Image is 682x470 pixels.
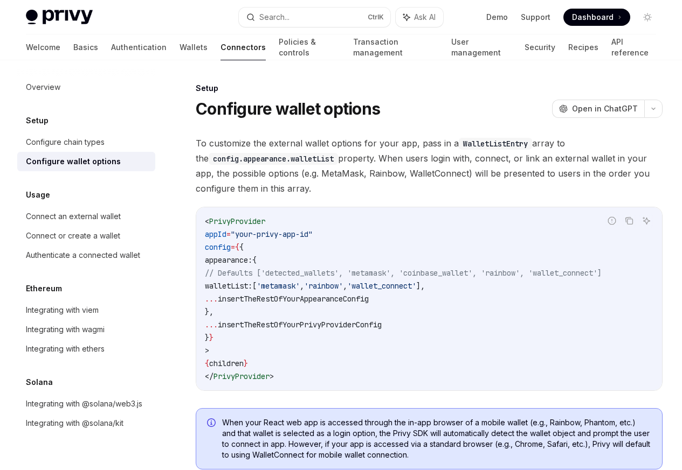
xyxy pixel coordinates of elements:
span: , [343,281,347,291]
span: Ask AI [414,12,436,23]
code: config.appearance.walletList [209,153,338,165]
a: Integrating with @solana/web3.js [17,394,155,413]
button: Report incorrect code [605,214,619,228]
div: Integrating with ethers [26,342,105,355]
span: 'metamask' [257,281,300,291]
span: }, [205,307,213,317]
a: Support [521,12,550,23]
div: Integrating with @solana/kit [26,417,123,430]
svg: Info [207,418,218,429]
h1: Configure wallet options [196,99,380,118]
span: 'rainbow' [304,281,343,291]
span: insertTheRestOfYourPrivyProviderConfig [218,320,382,329]
a: Integrating with viem [17,300,155,320]
span: appId [205,229,226,239]
div: Integrating with viem [26,304,99,317]
div: Integrating with wagmi [26,323,105,336]
div: Authenticate a connected wallet [26,249,140,262]
span: PrivyProvider [209,216,265,226]
code: WalletListEntry [459,138,532,150]
span: } [205,333,209,342]
span: walletList: [205,281,252,291]
div: Integrating with @solana/web3.js [26,397,142,410]
span: // Defaults ['detected_wallets', 'metamask', 'coinbase_wallet', 'rainbow', 'wallet_connect'] [205,268,602,278]
a: User management [451,34,512,60]
h5: Solana [26,376,53,389]
button: Toggle dark mode [639,9,656,26]
div: Search... [259,11,290,24]
span: > [270,371,274,381]
span: Ctrl K [368,13,384,22]
a: Transaction management [353,34,438,60]
a: Connectors [221,34,266,60]
button: Search...CtrlK [239,8,390,27]
a: Authentication [111,34,167,60]
a: Demo [486,12,508,23]
a: Welcome [26,34,60,60]
span: { [239,242,244,252]
a: Connect an external wallet [17,207,155,226]
button: Copy the contents from the code block [622,214,636,228]
div: Connect an external wallet [26,210,121,223]
span: insertTheRestOfYourAppearanceConfig [218,294,369,304]
span: { [205,359,209,368]
div: Connect or create a wallet [26,229,120,242]
a: Security [525,34,555,60]
button: Ask AI [639,214,653,228]
span: { [235,242,239,252]
span: PrivyProvider [213,371,270,381]
span: < [205,216,209,226]
span: , [300,281,304,291]
span: } [244,359,248,368]
span: config [205,242,231,252]
span: "your-privy-app-id" [231,229,313,239]
a: Policies & controls [279,34,340,60]
a: Connect or create a wallet [17,226,155,245]
a: Integrating with wagmi [17,320,155,339]
span: When your React web app is accessed through the in-app browser of a mobile wallet (e.g., Rainbow,... [222,417,651,460]
a: API reference [611,34,656,60]
div: Configure chain types [26,136,105,149]
span: Open in ChatGPT [572,103,638,114]
h5: Ethereum [26,282,62,295]
span: </ [205,371,213,381]
a: Wallets [180,34,208,60]
a: Dashboard [563,9,630,26]
button: Open in ChatGPT [552,100,644,118]
h5: Setup [26,114,49,127]
span: ... [205,294,218,304]
h5: Usage [26,188,50,201]
a: Recipes [568,34,598,60]
a: Overview [17,78,155,97]
a: Configure wallet options [17,152,155,171]
div: Setup [196,83,663,94]
a: Integrating with @solana/kit [17,413,155,433]
a: Configure chain types [17,132,155,152]
img: light logo [26,10,93,25]
span: Dashboard [572,12,614,23]
span: } [209,333,213,342]
a: Integrating with ethers [17,339,155,359]
span: = [231,242,235,252]
a: Authenticate a connected wallet [17,245,155,265]
span: To customize the external wallet options for your app, pass in a array to the property. When user... [196,136,663,196]
span: [ [252,281,257,291]
span: children [209,359,244,368]
div: Configure wallet options [26,155,121,168]
span: > [205,346,209,355]
span: appearance: [205,255,252,265]
span: { [252,255,257,265]
span: = [226,229,231,239]
span: ... [205,320,218,329]
div: Overview [26,81,60,94]
span: ], [416,281,425,291]
button: Ask AI [396,8,443,27]
a: Basics [73,34,98,60]
span: 'wallet_connect' [347,281,416,291]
